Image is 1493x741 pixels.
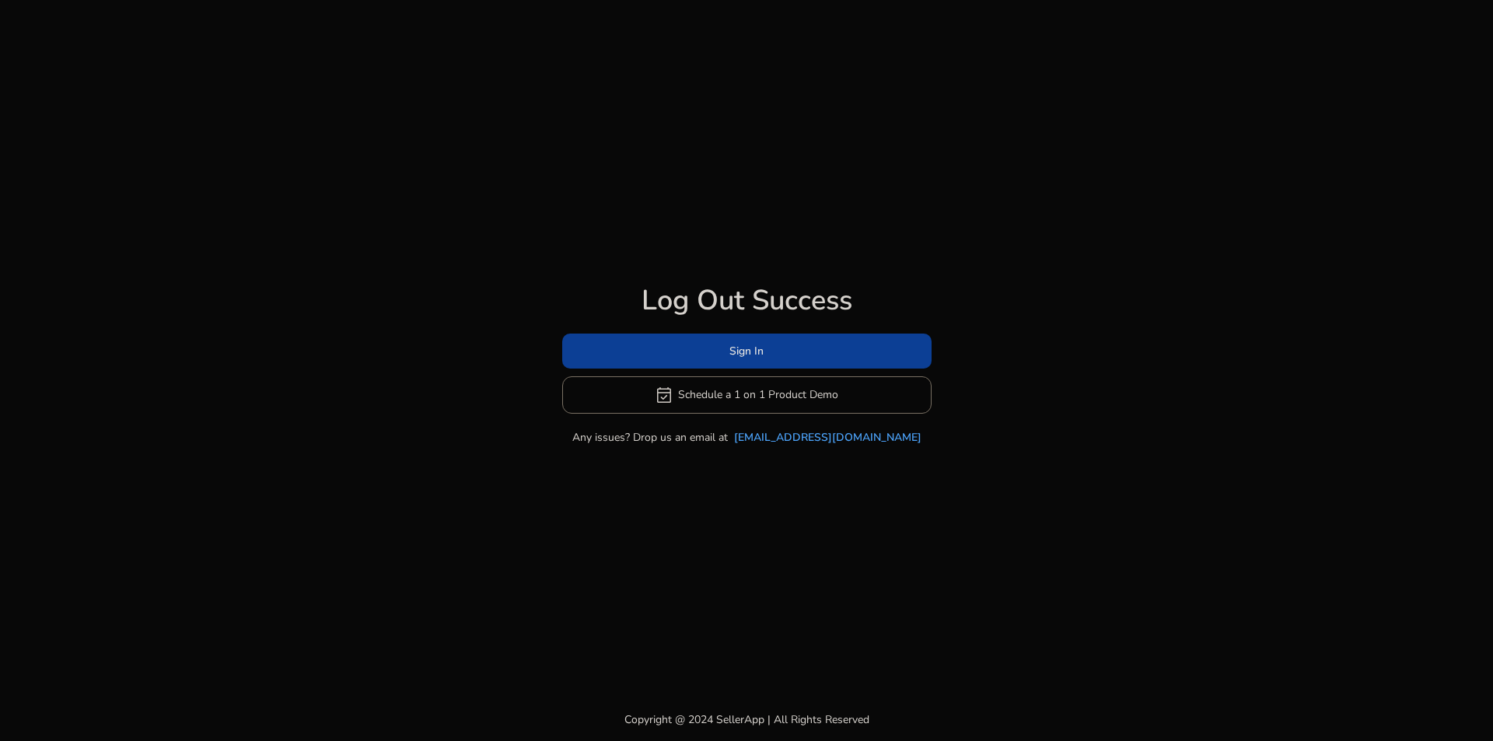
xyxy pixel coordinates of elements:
button: Sign In [562,334,932,369]
h1: Log Out Success [562,284,932,317]
span: event_available [655,386,673,404]
a: [EMAIL_ADDRESS][DOMAIN_NAME] [734,429,921,446]
span: Sign In [729,343,764,359]
p: Any issues? Drop us an email at [572,429,728,446]
button: event_availableSchedule a 1 on 1 Product Demo [562,376,932,414]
